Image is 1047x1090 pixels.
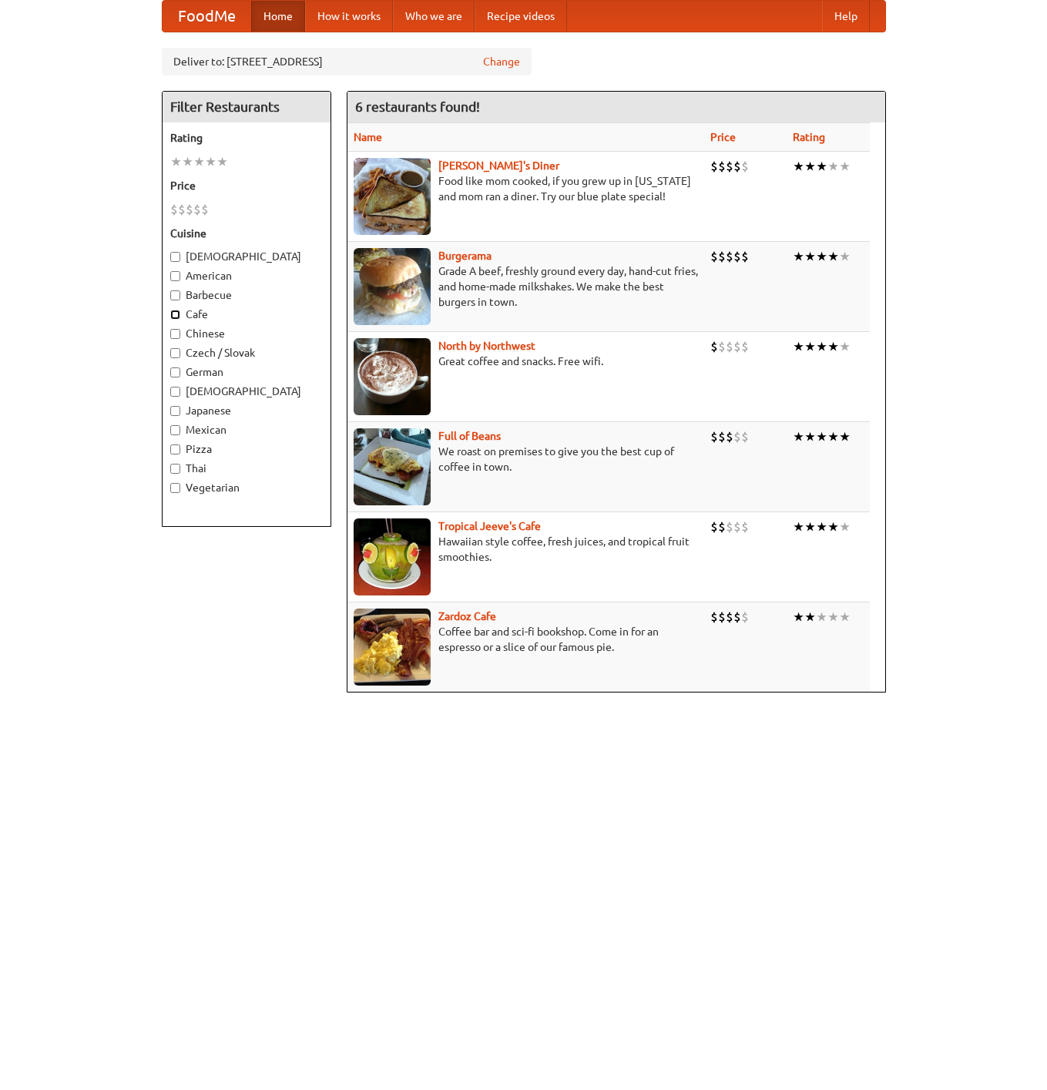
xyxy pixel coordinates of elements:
[354,338,431,415] img: north.jpg
[839,518,851,535] li: ★
[741,158,749,175] li: $
[438,250,492,262] a: Burgerama
[793,158,804,175] li: ★
[726,518,733,535] li: $
[827,428,839,445] li: ★
[816,158,827,175] li: ★
[170,307,323,322] label: Cafe
[733,158,741,175] li: $
[354,609,431,686] img: zardoz.jpg
[733,518,741,535] li: $
[793,609,804,625] li: ★
[827,248,839,265] li: ★
[305,1,393,32] a: How it works
[438,610,496,622] a: Zardoz Cafe
[170,441,323,457] label: Pizza
[804,338,816,355] li: ★
[741,518,749,535] li: $
[839,609,851,625] li: ★
[170,348,180,358] input: Czech / Slovak
[710,338,718,355] li: $
[354,534,698,565] p: Hawaiian style coffee, fresh juices, and tropical fruit smoothies.
[827,609,839,625] li: ★
[839,248,851,265] li: ★
[178,201,186,218] li: $
[170,271,180,281] input: American
[170,345,323,361] label: Czech / Slovak
[710,609,718,625] li: $
[170,153,182,170] li: ★
[726,248,733,265] li: $
[741,428,749,445] li: $
[354,173,698,204] p: Food like mom cooked, if you grew up in [US_STATE] and mom ran a diner. Try our blue plate special!
[804,248,816,265] li: ★
[170,483,180,493] input: Vegetarian
[804,518,816,535] li: ★
[804,609,816,625] li: ★
[170,252,180,262] input: [DEMOGRAPHIC_DATA]
[718,518,726,535] li: $
[170,326,323,341] label: Chinese
[170,329,180,339] input: Chinese
[170,403,323,418] label: Japanese
[793,428,804,445] li: ★
[354,248,431,325] img: burgerama.jpg
[170,464,180,474] input: Thai
[710,248,718,265] li: $
[354,624,698,655] p: Coffee bar and sci-fi bookshop. Come in for an espresso or a slice of our famous pie.
[170,287,323,303] label: Barbecue
[354,131,382,143] a: Name
[170,249,323,264] label: [DEMOGRAPHIC_DATA]
[354,444,698,475] p: We roast on premises to give you the best cup of coffee in town.
[438,340,535,352] a: North by Northwest
[710,131,736,143] a: Price
[216,153,228,170] li: ★
[438,159,559,172] a: [PERSON_NAME]'s Diner
[718,338,726,355] li: $
[170,290,180,300] input: Barbecue
[804,428,816,445] li: ★
[170,425,180,435] input: Mexican
[170,406,180,416] input: Japanese
[354,158,431,235] img: sallys.jpg
[163,92,331,122] h4: Filter Restaurants
[804,158,816,175] li: ★
[726,609,733,625] li: $
[793,338,804,355] li: ★
[827,338,839,355] li: ★
[193,201,201,218] li: $
[354,518,431,595] img: jeeves.jpg
[718,428,726,445] li: $
[726,338,733,355] li: $
[741,248,749,265] li: $
[822,1,870,32] a: Help
[839,338,851,355] li: ★
[170,367,180,377] input: German
[170,387,180,397] input: [DEMOGRAPHIC_DATA]
[205,153,216,170] li: ★
[354,428,431,505] img: beans.jpg
[354,354,698,369] p: Great coffee and snacks. Free wifi.
[163,1,251,32] a: FoodMe
[816,338,827,355] li: ★
[733,609,741,625] li: $
[839,158,851,175] li: ★
[793,131,825,143] a: Rating
[475,1,567,32] a: Recipe videos
[393,1,475,32] a: Who we are
[710,158,718,175] li: $
[710,518,718,535] li: $
[733,428,741,445] li: $
[827,518,839,535] li: ★
[438,430,501,442] b: Full of Beans
[733,248,741,265] li: $
[741,609,749,625] li: $
[816,428,827,445] li: ★
[355,99,480,114] ng-pluralize: 6 restaurants found!
[182,153,193,170] li: ★
[718,158,726,175] li: $
[438,520,541,532] a: Tropical Jeeve's Cafe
